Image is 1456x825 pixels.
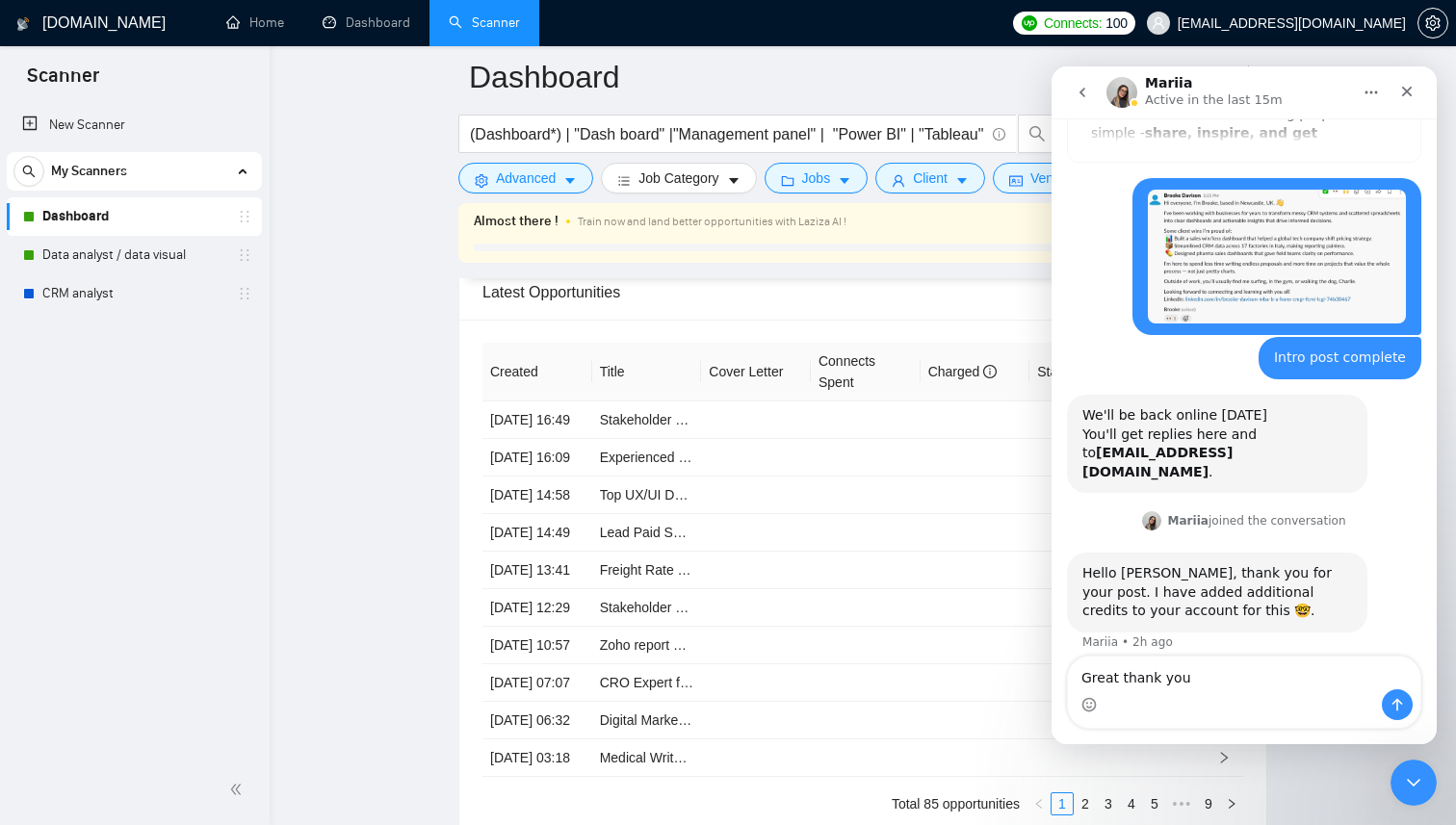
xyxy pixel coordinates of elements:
td: Stakeholder Outreach Researcher Needed [592,589,702,627]
td: [DATE] 14:58 [482,477,592,514]
button: setting [1417,8,1448,39]
li: 1 [1051,792,1074,815]
input: Search Freelance Jobs... [470,122,984,146]
a: dashboardDashboard [323,14,410,31]
a: Top UX/UI Designer for Curated Web Directory MVP (Desktop & Mobile) [600,487,1030,503]
td: [DATE] 06:32 [482,702,592,739]
li: Next Page [1220,792,1243,815]
a: Medical Writer for Clinical & Health Economic Publications [600,750,948,765]
span: setting [475,173,488,188]
th: Title [592,343,702,401]
span: edit [1232,64,1257,90]
li: My Scanners [7,152,262,313]
span: info-circle [983,365,997,378]
a: 4 [1121,793,1142,814]
span: Job Category [638,168,718,189]
a: Stakeholder Outreach Researcher Needed [600,412,855,427]
td: Experienced Economist Needed for Financial Model Development [592,439,702,477]
li: 4 [1120,792,1143,815]
th: Connects Spent [811,343,921,401]
button: idcardVendorcaret-down [993,163,1110,193]
button: folderJobscaret-down [765,163,869,193]
span: 100 [1105,13,1127,34]
td: [DATE] 03:18 [482,739,592,777]
a: CRO Expert for Scaling E-Commerce Brand [600,675,863,690]
td: [DATE] 16:09 [482,439,592,477]
td: [DATE] 14:49 [482,514,592,552]
a: searchScanner [449,14,520,31]
span: Scanner [12,62,115,102]
li: Previous Page [1027,792,1051,815]
img: upwork-logo.png [1022,15,1037,31]
a: Zoho report and dashboard creator [600,637,809,653]
span: Client [913,168,948,189]
td: [DATE] 13:41 [482,552,592,589]
th: Cover Letter [701,343,811,401]
span: Almost there ! [474,211,559,232]
a: 3 [1098,793,1119,814]
span: search [1019,125,1055,142]
li: 5 [1143,792,1166,815]
td: [DATE] 16:49 [482,401,592,439]
li: 9 [1197,792,1220,815]
th: Status [1029,343,1139,401]
button: barsJob Categorycaret-down [601,163,756,193]
td: Zoho report and dashboard creator [592,627,702,664]
td: [DATE] 10:57 [482,627,592,664]
span: left [1033,798,1045,810]
a: 9 [1198,793,1219,814]
td: Digital Marketing Consultant and Strategist [592,702,702,739]
a: Data analyst / data visual [42,236,225,274]
span: right [1217,751,1231,764]
span: caret-down [838,173,851,188]
span: Train now and land better opportunities with Laziza AI ! [578,215,846,228]
span: Vendor [1030,168,1073,189]
button: right [1220,792,1243,815]
a: 1 [1052,793,1073,814]
td: [DATE] 12:29 [482,589,592,627]
li: Next 5 Pages [1166,792,1197,815]
span: My Scanners [51,152,127,191]
span: Charged [928,364,998,379]
a: homeHome [226,14,284,31]
th: Created [482,343,592,401]
span: caret-down [955,173,969,188]
button: userClientcaret-down [875,163,985,193]
a: Lead Paid Social strategy and innovation while supporting the growth of the social business [600,525,1145,540]
button: search [1018,115,1056,153]
td: Freight Rate Card Pricing Analyst [592,552,702,589]
span: folder [781,173,794,188]
span: setting [1418,15,1447,31]
td: Medical Writer for Clinical & Health Economic Publications [592,739,702,777]
span: double-left [229,780,248,799]
span: user [1152,16,1165,30]
span: info-circle [993,128,1005,141]
a: Dashboard [42,197,225,236]
a: Freight Rate Card Pricing Analyst [600,562,799,578]
iframe: Intercom live chat [1052,66,1437,744]
span: Connects: [1044,13,1102,34]
td: Stakeholder Outreach Researcher Needed [592,401,702,439]
button: left [1027,792,1051,815]
a: New Scanner [22,106,247,144]
a: setting [1417,15,1448,31]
